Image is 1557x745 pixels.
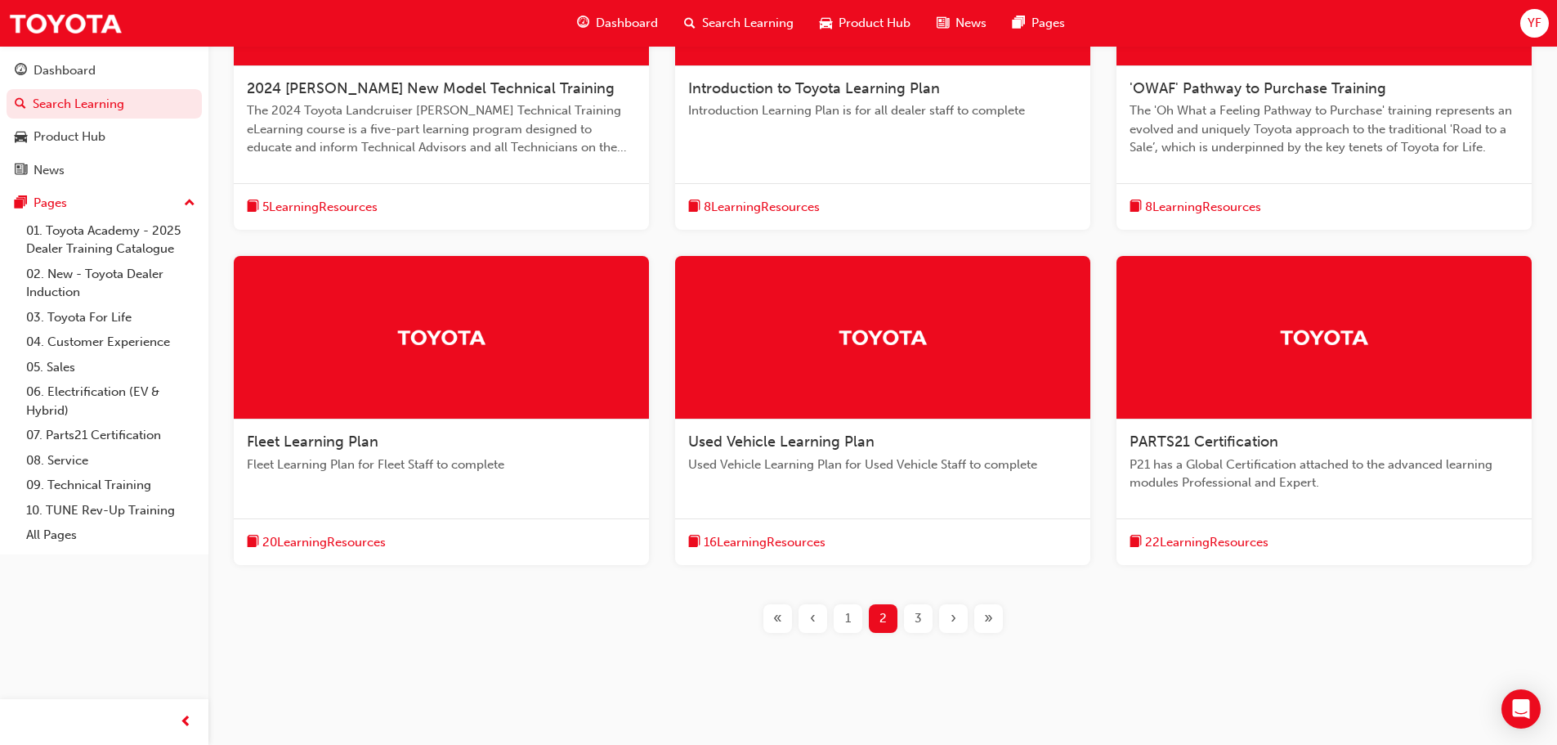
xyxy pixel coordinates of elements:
[688,197,820,218] button: book-icon8LearningResources
[955,14,987,33] span: News
[20,473,202,498] a: 09. Technical Training
[845,609,851,628] span: 1
[1013,13,1025,34] span: pages-icon
[34,161,65,180] div: News
[820,13,832,34] span: car-icon
[1130,197,1261,218] button: book-icon8LearningResources
[688,532,700,553] span: book-icon
[704,533,825,552] span: 16 Learning Resources
[1031,14,1065,33] span: Pages
[1130,532,1142,553] span: book-icon
[15,196,27,211] span: pages-icon
[1279,323,1369,352] img: Trak
[247,532,259,553] span: book-icon
[795,604,830,633] button: Previous page
[937,13,949,34] span: news-icon
[688,79,940,97] span: Introduction to Toyota Learning Plan
[1501,689,1541,729] div: Open Intercom Messenger
[7,155,202,186] a: News
[688,197,700,218] span: book-icon
[1130,433,1278,451] span: PARTS21 Certification
[971,604,1006,633] button: Last page
[20,498,202,523] a: 10. TUNE Rev-Up Training
[20,262,202,305] a: 02. New - Toyota Dealer Induction
[20,330,202,355] a: 04. Customer Experience
[247,456,636,474] span: Fleet Learning Plan for Fleet Staff to complete
[936,604,971,633] button: Next page
[688,456,1077,474] span: Used Vehicle Learning Plan for Used Vehicle Staff to complete
[34,61,96,80] div: Dashboard
[247,197,259,218] span: book-icon
[1000,7,1078,40] a: pages-iconPages
[7,122,202,152] a: Product Hub
[924,7,1000,40] a: news-iconNews
[262,533,386,552] span: 20 Learning Resources
[247,101,636,157] span: The 2024 Toyota Landcruiser [PERSON_NAME] Technical Training eLearning course is a five-part lear...
[15,164,27,178] span: news-icon
[1528,14,1541,33] span: YF
[1130,532,1268,553] button: book-icon22LearningResources
[7,188,202,218] button: Pages
[810,609,816,628] span: ‹
[15,130,27,145] span: car-icon
[1116,256,1532,565] a: TrakPARTS21 CertificationP21 has a Global Certification attached to the advanced learning modules...
[577,13,589,34] span: guage-icon
[20,523,202,548] a: All Pages
[773,609,782,628] span: «
[984,609,993,628] span: »
[8,5,123,42] img: Trak
[564,7,671,40] a: guage-iconDashboard
[688,532,825,553] button: book-icon16LearningResources
[807,7,924,40] a: car-iconProduct Hub
[247,532,386,553] button: book-icon20LearningResources
[838,323,928,352] img: Trak
[15,64,27,79] span: guage-icon
[234,256,649,565] a: TrakFleet Learning PlanFleet Learning Plan for Fleet Staff to completebook-icon20LearningResources
[688,433,875,451] span: Used Vehicle Learning Plan
[180,712,192,733] span: prev-icon
[20,305,202,330] a: 03. Toyota For Life
[866,604,901,633] button: Page 2
[184,193,195,214] span: up-icon
[15,97,26,112] span: search-icon
[247,197,378,218] button: book-icon5LearningResources
[688,101,1077,120] span: Introduction Learning Plan is for all dealer staff to complete
[20,379,202,423] a: 06. Electrification (EV & Hybrid)
[1145,533,1268,552] span: 22 Learning Resources
[684,13,696,34] span: search-icon
[879,609,887,628] span: 2
[34,128,105,146] div: Product Hub
[247,79,615,97] span: 2024 [PERSON_NAME] New Model Technical Training
[671,7,807,40] a: search-iconSearch Learning
[839,14,910,33] span: Product Hub
[915,609,922,628] span: 3
[901,604,936,633] button: Page 3
[1145,198,1261,217] span: 8 Learning Resources
[951,609,956,628] span: ›
[1130,456,1519,492] span: P21 has a Global Certification attached to the advanced learning modules Professional and Expert.
[1520,9,1549,38] button: YF
[675,256,1090,565] a: TrakUsed Vehicle Learning PlanUsed Vehicle Learning Plan for Used Vehicle Staff to completebook-i...
[702,14,794,33] span: Search Learning
[1130,101,1519,157] span: The 'Oh What a Feeling Pathway to Purchase' training represents an evolved and uniquely Toyota ap...
[760,604,795,633] button: First page
[247,433,378,451] span: Fleet Learning Plan
[20,448,202,473] a: 08. Service
[7,89,202,119] a: Search Learning
[7,52,202,188] button: DashboardSearch LearningProduct HubNews
[830,604,866,633] button: Page 1
[704,198,820,217] span: 8 Learning Resources
[596,14,658,33] span: Dashboard
[20,355,202,380] a: 05. Sales
[7,56,202,86] a: Dashboard
[1130,197,1142,218] span: book-icon
[34,194,67,213] div: Pages
[396,323,486,352] img: Trak
[1130,79,1386,97] span: 'OWAF' Pathway to Purchase Training
[262,198,378,217] span: 5 Learning Resources
[20,423,202,448] a: 07. Parts21 Certification
[20,218,202,262] a: 01. Toyota Academy - 2025 Dealer Training Catalogue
